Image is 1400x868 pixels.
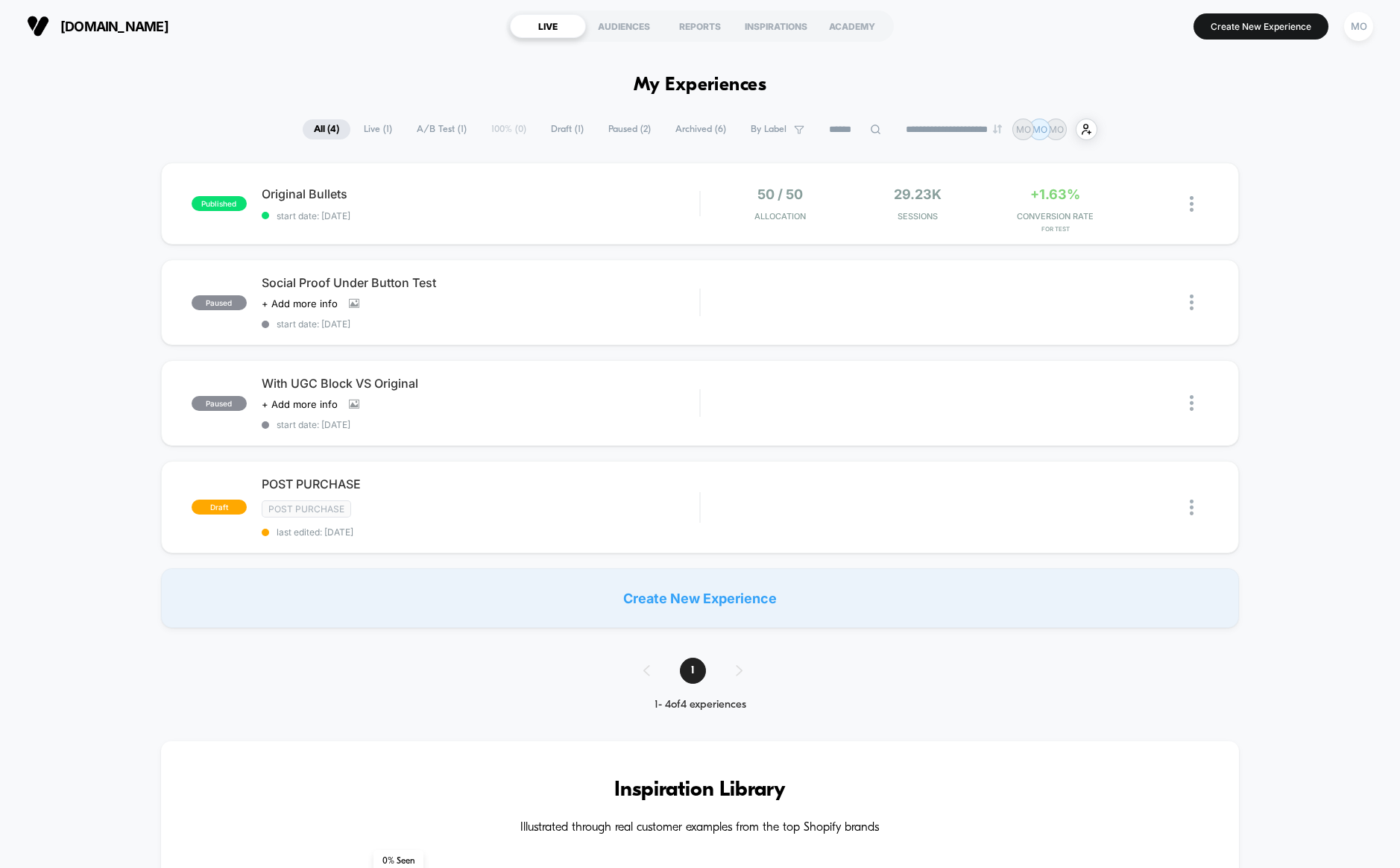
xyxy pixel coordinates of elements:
div: AUDIENCES [586,14,662,38]
span: 1 [680,658,706,684]
h1: My Experiences [634,75,767,96]
div: REPORTS [662,14,738,38]
h3: Inspiration Library [206,779,1194,802]
img: close [1190,500,1194,515]
span: +1.63% [1030,186,1080,202]
img: end [993,125,1002,133]
img: close [1190,196,1194,212]
span: paused [192,396,247,411]
p: MO [1049,124,1064,135]
span: + Add more info [262,298,338,309]
span: paused [192,295,247,310]
span: Sessions [853,211,983,221]
h4: Illustrated through real customer examples from the top Shopify brands [206,821,1194,835]
div: ACADEMY [814,14,890,38]
span: POST PURCHASE [262,477,699,491]
button: Create New Experience [1194,13,1328,40]
div: Create New Experience [161,568,1239,628]
span: A/B Test ( 1 ) [406,119,478,139]
span: Original Bullets [262,186,699,201]
span: start date: [DATE] [262,318,699,330]
span: With UGC Block VS Original [262,376,699,391]
span: By Label [751,124,786,135]
img: close [1190,395,1194,411]
span: Archived ( 6 ) [664,119,737,139]
div: MO [1344,12,1373,41]
span: [DOMAIN_NAME] [60,19,168,34]
span: Post Purchase [262,500,351,518]
span: 50 / 50 [757,186,803,202]
span: + Add more info [262,398,338,410]
span: Social Proof Under Button Test [262,275,699,290]
span: Live ( 1 ) [353,119,403,139]
span: Allocation [754,211,806,221]
p: MO [1016,124,1031,135]
span: All ( 4 ) [303,119,350,139]
img: close [1190,295,1194,310]
div: INSPIRATIONS [738,14,814,38]
span: start date: [DATE] [262,210,699,221]
div: 1 - 4 of 4 experiences [628,699,772,711]
span: Paused ( 2 ) [597,119,662,139]
span: CONVERSION RATE [990,211,1120,221]
span: for Test [990,225,1120,233]
span: 29.23k [894,186,942,202]
p: MO [1032,124,1047,135]
button: [DOMAIN_NAME] [22,14,173,38]
button: MO [1340,11,1378,42]
span: Draft ( 1 ) [540,119,595,139]
img: Visually logo [27,15,49,37]
span: draft [192,500,247,515]
span: published [192,196,247,211]
div: LIVE [510,14,586,38]
span: last edited: [DATE] [262,526,699,538]
span: start date: [DATE] [262,419,699,430]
